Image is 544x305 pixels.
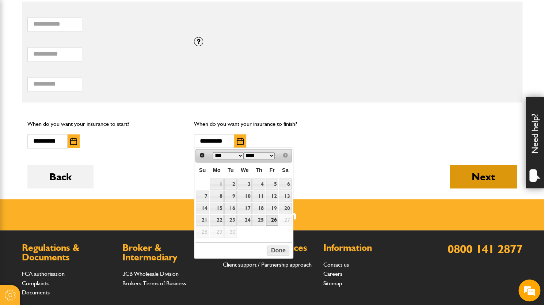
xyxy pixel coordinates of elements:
[22,289,50,296] a: Documents
[197,150,207,161] a: Prev
[252,191,265,202] a: 11
[196,215,209,226] a: 21
[224,191,237,202] a: 9
[199,152,205,158] span: Prev
[27,165,94,188] button: Back
[38,41,123,50] div: Chat with us now
[266,178,278,190] a: 5
[266,191,278,202] a: 12
[9,89,133,105] input: Enter your email address
[224,203,237,214] a: 16
[282,167,289,173] span: Saturday
[256,167,262,173] span: Thursday
[323,243,416,253] h2: Information
[199,167,206,173] span: Sunday
[210,178,224,190] a: 1
[237,178,252,190] a: 3
[223,261,312,268] a: Client support / Partnership approach
[22,270,65,277] a: FCA authorisation
[252,215,265,226] a: 25
[122,270,179,277] a: JCB Wholesale Division
[323,280,342,287] a: Sitemap
[450,165,517,188] button: Next
[213,167,221,173] span: Monday
[267,245,289,256] button: Done
[12,41,31,51] img: d_20077148190_company_1631870298795_20077148190
[252,178,265,190] a: 4
[210,203,224,214] a: 15
[279,178,291,190] a: 6
[196,203,209,214] a: 14
[224,178,237,190] a: 2
[9,68,133,84] input: Enter your last name
[122,243,216,262] h2: Broker & Intermediary
[237,215,252,226] a: 24
[526,97,544,188] div: Need help?
[120,4,137,21] div: Minimize live chat window
[266,203,278,214] a: 19
[99,225,133,235] em: Start Chat
[323,270,342,277] a: Careers
[266,215,278,226] a: 26
[22,243,115,262] h2: Regulations & Documents
[323,261,349,268] a: Contact us
[70,138,77,145] img: Choose date
[237,138,244,145] img: Choose date
[9,132,133,219] textarea: Type your message and hit 'Enter'
[241,167,248,173] span: Wednesday
[252,203,265,214] a: 18
[237,191,252,202] a: 10
[228,167,234,173] span: Tuesday
[237,203,252,214] a: 17
[194,119,350,129] p: When do you want your insurance to finish?
[22,280,49,287] a: Complaints
[27,119,183,129] p: When do you want your insurance to start?
[210,191,224,202] a: 8
[269,167,274,173] span: Friday
[448,242,522,256] a: 0800 141 2877
[196,191,209,202] a: 7
[122,280,186,287] a: Brokers Terms of Business
[279,191,291,202] a: 13
[279,203,291,214] a: 20
[9,111,133,127] input: Enter your phone number
[210,215,224,226] a: 22
[224,215,237,226] a: 23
